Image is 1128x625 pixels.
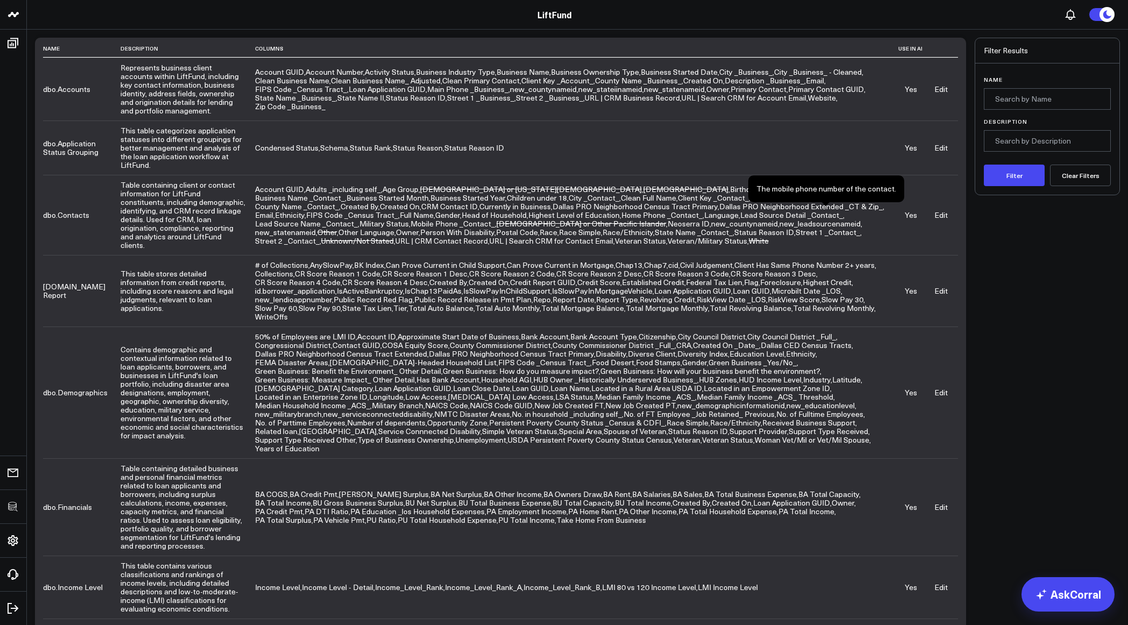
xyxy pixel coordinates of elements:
[365,67,416,77] span: ,
[255,84,349,94] span: ,
[595,75,683,86] span: ,
[551,67,641,77] span: ,
[643,184,730,194] span: ,
[615,260,644,270] span: ,
[803,277,852,287] span: Highest Credit
[321,236,394,246] span: Unknown/Not Stated
[528,210,621,220] span: ,
[255,184,304,194] span: Account GUID
[405,286,463,296] span: ,
[429,277,467,287] span: Created By
[540,227,557,237] span: Race
[380,201,420,211] span: Created On
[537,9,572,20] a: LiftFund
[386,93,447,103] span: ,
[621,193,678,203] span: ,
[615,260,642,270] span: Chap13
[295,268,380,279] span: CR Score Reason 1 Code
[310,260,354,270] span: ,
[668,218,711,229] span: ,
[898,40,924,58] th: Use in AI
[120,175,255,255] td: Table containing client or contact information for LiftFund constituents, including demographic, ...
[803,277,853,287] span: ,
[934,84,948,94] a: Edit
[120,40,255,58] th: Description
[719,67,774,77] span: ,
[1021,577,1115,612] a: AskCorral
[750,193,798,203] span: Contact GUID
[421,201,478,211] span: CRM Contact ID
[595,75,682,86] span: County Name _Business_
[668,236,749,246] span: ,
[255,193,346,203] span: ,
[306,184,381,194] span: Adults _including self_
[420,227,494,237] span: Person With Disability
[386,260,507,270] span: ,
[771,286,841,296] span: Microbilt Date _LOS
[740,210,845,220] span: ,
[641,67,719,77] span: ,
[479,201,551,211] span: Currently in Business
[725,75,806,86] span: ,
[934,582,948,592] a: Edit
[552,201,718,211] span: Dallas PRO Neighborhood Census Tract Primary
[643,184,728,194] span: [DEMOGRAPHIC_DATA]
[382,268,469,279] span: ,
[120,255,255,326] td: This table stores detailed information from credit reports, including score reasons and legal jud...
[934,143,948,153] a: Edit
[779,218,861,229] span: new_leadsourcenameid
[359,218,410,229] span: ,
[796,227,860,237] span: Street 1 _Contact_
[678,193,749,203] span: Client Key _Contact_
[496,227,540,237] span: ,
[386,93,445,103] span: Status Reason ID
[255,193,345,203] span: Business Name _Contact_
[310,260,352,270] span: AnySlowPay
[496,227,538,237] span: Postal Code
[730,184,760,194] span: ,
[469,277,508,287] span: Created On
[898,175,924,255] td: Yes
[255,277,340,287] span: CR Score Reason 4 Code
[255,75,329,86] span: Clean Business Name
[744,277,758,287] span: Flag
[255,201,339,211] span: County Name _Contact_
[510,277,576,287] span: Credit Report GUID
[760,184,874,194] span: Black or [DEMOGRAPHIC_DATA]
[331,75,442,86] span: ,
[577,277,620,287] span: Credit Score
[306,67,363,77] span: Account Number
[255,286,335,296] span: id.borrower_application
[255,260,308,270] span: # of Collections
[621,210,704,220] span: ,
[585,93,682,103] span: ,
[317,227,337,237] span: Other
[255,201,340,211] span: ,
[711,218,779,229] span: ,
[643,268,730,279] span: ,
[898,58,924,120] td: Yes
[447,93,516,103] span: ,
[516,93,585,103] span: ,
[556,268,643,279] span: ,
[578,84,644,94] span: ,
[382,184,420,194] span: ,
[435,210,460,220] span: Gender
[395,236,489,246] span: ,
[306,210,400,220] span: ,
[934,387,948,397] a: Edit
[255,67,306,77] span: ,
[410,218,496,229] span: ,
[255,143,320,153] span: ,
[740,210,843,220] span: Lead Source Detail _Contact_
[489,236,613,246] span: URL | Search CRM for Contact Email
[255,294,334,304] span: ,
[463,286,552,296] span: ,
[416,67,496,77] span: ,
[734,260,875,270] span: Client Has Same Phone Number 2+ years
[730,84,786,94] span: Primary Contact
[744,277,760,287] span: ,
[479,201,552,211] span: ,
[540,227,559,237] span: ,
[796,227,862,237] span: ,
